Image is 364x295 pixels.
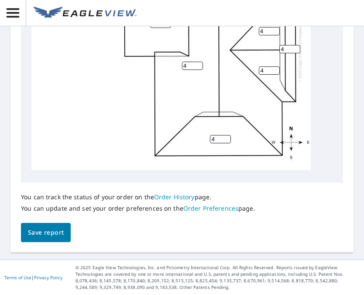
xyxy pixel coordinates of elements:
button: Save report [21,223,71,243]
img: EV Logo [34,7,137,20]
p: © 2025 Eagle View Technologies, Inc. and Pictometry International Corp. All Rights Reserved. Repo... [76,264,360,291]
a: Privacy Policy [34,274,62,281]
a: Terms of Use [4,274,31,281]
span: Save report [28,227,64,238]
p: You can update and set your order preferences on the page. [21,205,255,212]
p: | [4,275,62,280]
a: Order History [154,193,195,201]
a: Order Preferences [183,204,238,212]
p: You can track the status of your order on the page. [21,193,255,201]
